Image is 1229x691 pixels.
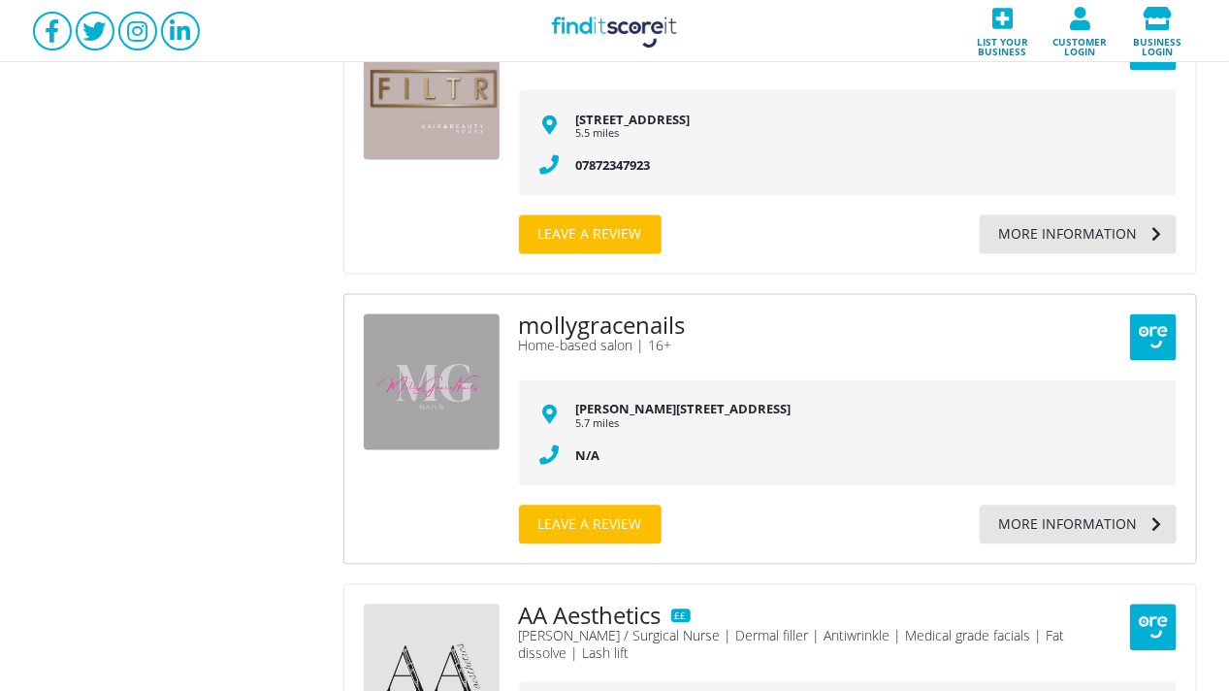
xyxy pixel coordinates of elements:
[1042,1,1119,62] a: Customer login
[1125,30,1191,56] span: Business login
[519,338,1111,355] div: Home-based salon | 16+
[671,609,691,623] div: ££
[964,1,1042,62] a: List your business
[1048,30,1114,56] span: Customer login
[519,628,1111,663] div: [PERSON_NAME] / Surgical Nurse | Dermal filler | Antiwrinkle | Medical grade facials | Fat dissol...
[980,506,1177,544] a: More information
[576,157,651,175] a: 07872347923
[576,128,1157,139] small: 5.5 miles
[519,506,662,544] a: Leave a review
[576,111,691,128] a: [STREET_ADDRESS]
[970,30,1036,56] span: List your business
[980,506,1138,544] div: More information
[519,314,686,338] a: mollygracenails
[576,401,792,418] a: [PERSON_NAME][STREET_ADDRESS]
[1119,1,1197,62] a: Business login
[980,215,1138,254] div: More information
[519,605,662,628] a: AA Aesthetics
[576,418,1157,429] small: 5.7 miles
[576,447,600,465] a: N/A
[519,215,662,254] a: Leave a review
[980,215,1177,254] a: More information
